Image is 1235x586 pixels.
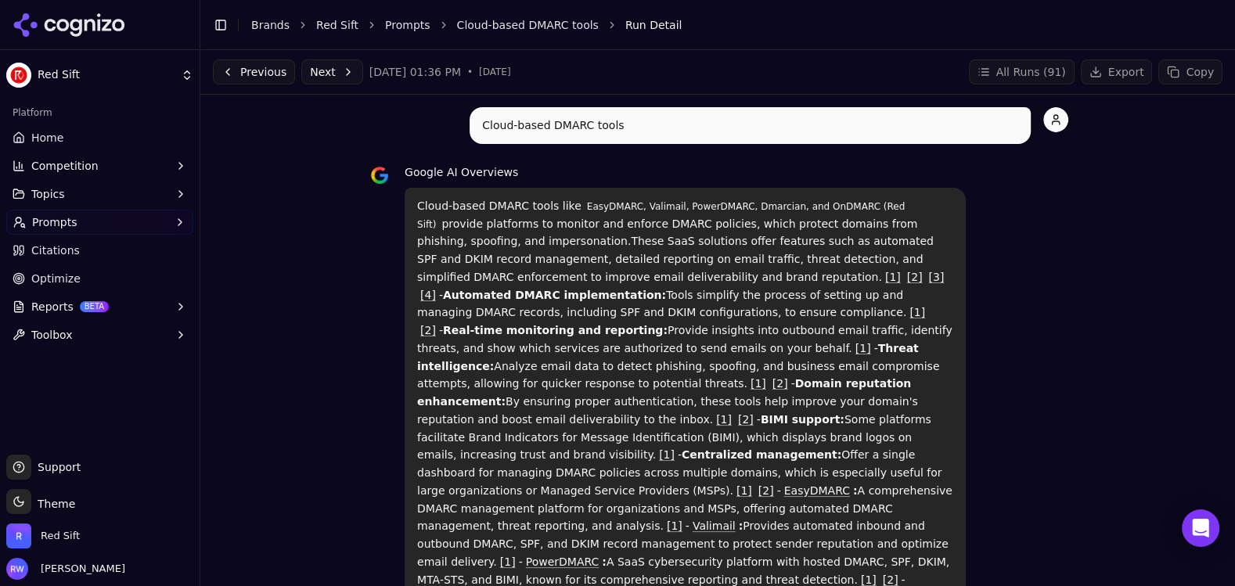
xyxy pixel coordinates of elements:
a: [2] [883,573,898,586]
strong: Threat intelligence: [417,342,919,372]
a: Valimail [693,519,736,532]
strong: : [781,484,858,497]
nav: breadcrumb [251,17,1191,33]
a: [1] [861,573,877,586]
a: Red Sift [316,17,358,33]
img: Red Sift [6,63,31,88]
strong: Real-time monitoring and reporting: [443,324,668,336]
button: ReportsBETA [6,294,193,319]
a: [1] [500,555,516,568]
span: Citations [31,243,80,258]
code: EasyDMARC, Valimail, PowerDMARC, Dmarcian, and OnDMARC (Red Sift) [417,199,905,232]
span: Google AI Overviews [405,166,518,178]
a: Brands [251,19,290,31]
strong: : [690,519,743,532]
span: Support [31,459,81,475]
button: Prompts [6,210,193,235]
img: Rebecca Warren [6,558,28,580]
span: Home [31,130,63,146]
a: [1] [659,448,675,461]
span: Competition [31,158,99,174]
span: Run Detail [625,17,682,33]
a: Home [6,125,193,150]
span: Prompts [32,214,77,230]
strong: : [523,555,607,568]
span: Red Sift [38,68,175,82]
p: Cloud-based DMARC tools [482,117,1018,135]
strong: BIMI support: [761,413,844,426]
a: [2] [758,484,774,497]
span: Red Sift [41,529,80,543]
span: [PERSON_NAME] [34,562,125,576]
a: [1] [751,377,766,390]
a: [2] [772,377,788,390]
button: Export [1081,59,1153,84]
span: [DATE] 01:36 PM [369,64,461,80]
span: Optimize [31,271,81,286]
a: [2] [907,271,923,283]
a: Cloud-based DMARC tools [457,17,599,33]
strong: Automated DMARC implementation: [443,289,666,301]
a: PowerDMARC [526,555,599,568]
a: [2] [738,413,754,426]
button: Copy [1158,59,1222,84]
a: [1] [885,271,901,283]
a: Prompts [385,17,430,33]
button: Open organization switcher [6,523,80,548]
span: Reports [31,299,74,315]
button: Open user button [6,558,125,580]
a: Optimize [6,266,193,291]
a: [1] [909,306,925,318]
button: Topics [6,182,193,207]
span: [DATE] [479,66,511,78]
button: Competition [6,153,193,178]
strong: Centralized management: [682,448,841,461]
div: Platform [6,100,193,125]
button: All Runs (91) [969,59,1075,84]
a: [2] [420,324,436,336]
button: Next [301,59,363,84]
button: Toolbox [6,322,193,347]
span: Theme [31,498,75,510]
a: [1] [736,484,752,497]
a: EasyDMARC [784,484,850,497]
button: Previous [213,59,295,84]
span: BETA [80,301,109,312]
a: [3] [928,271,944,283]
a: [1] [855,342,871,354]
a: [4] [420,289,436,301]
a: [1] [667,519,682,532]
span: Topics [31,186,65,202]
span: • [467,66,473,78]
a: Citations [6,238,193,263]
span: Toolbox [31,327,73,343]
a: [1] [716,413,732,426]
img: Red Sift [6,523,31,548]
div: Open Intercom Messenger [1182,509,1219,547]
